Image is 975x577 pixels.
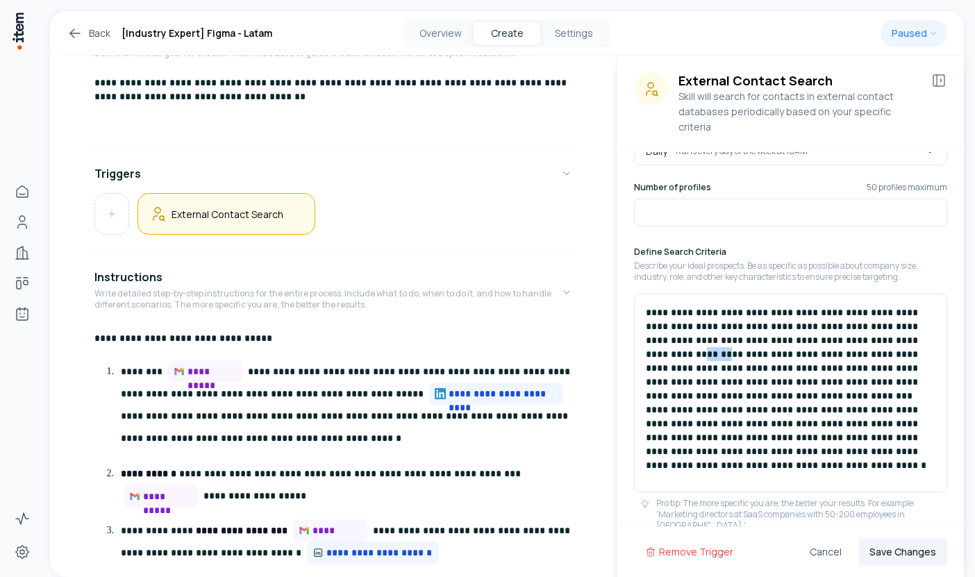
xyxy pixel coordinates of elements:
a: Home [8,178,36,206]
a: Settings [8,538,36,566]
div: GoalDefine an overall goal for the skill. This will be used to guide the skill execution towards ... [94,76,572,142]
p: 50 profiles maximum [867,182,947,193]
a: People [8,208,36,236]
button: Cancel [799,538,853,566]
button: Triggers [94,154,572,193]
a: Deals [8,269,36,297]
button: Create [474,22,540,44]
h6: Define Search Criteria [634,246,947,258]
p: Skill will search for contacts in external contact databases periodically based on your specific ... [678,89,919,135]
a: Agents [8,300,36,328]
button: Overview [407,22,474,44]
button: InstructionsWrite detailed step-by-step instructions for the entire process. Include what to do, ... [94,258,572,327]
p: Write detailed step-by-step instructions for the entire process. Include what to do, when to do i... [94,288,561,310]
button: Remove Trigger [634,538,744,566]
h5: External Contact Search [172,208,283,221]
button: Settings [540,22,607,44]
img: Item Brain Logo [11,11,25,51]
h3: External Contact Search [678,72,919,89]
button: Save Changes [858,538,947,566]
h4: Triggers [94,165,141,182]
h1: [Industry Expert] Figma - Latam [122,25,272,42]
div: Triggers [94,193,572,246]
label: Number of profiles [634,182,711,193]
a: Back [67,25,110,42]
a: Companies [8,239,36,267]
p: Describe your ideal prospects. Be as specific as possible about company size, industry, role, and... [634,260,947,283]
a: Activity [8,505,36,533]
h4: Instructions [94,269,162,285]
p: Pro tip: The more specific you are, the better your results. For example: 'Marketing directors at... [656,498,942,531]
